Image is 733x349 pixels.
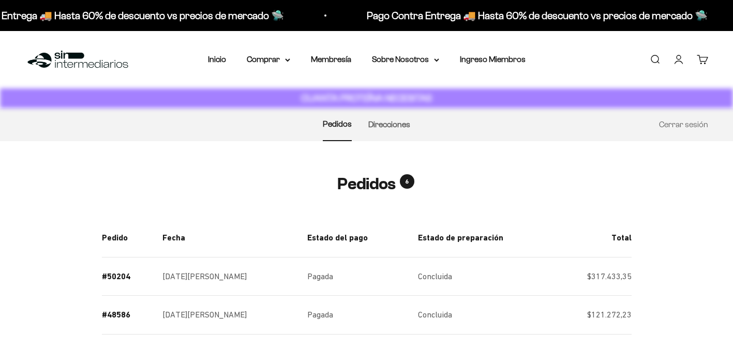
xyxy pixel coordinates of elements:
td: #50204 [102,257,155,296]
td: Concluida [410,296,556,335]
h1: Pedidos [337,174,396,194]
th: Fecha [154,219,299,257]
td: $317.433,35 [556,257,631,296]
td: #48586 [102,296,155,335]
a: Membresía [311,55,351,64]
td: [DATE][PERSON_NAME] [154,257,299,296]
th: Estado del pago [299,219,410,257]
summary: Comprar [247,53,290,66]
a: Pedidos [323,119,352,128]
td: $121.272,23 [556,296,631,335]
p: Pago Contra Entrega 🚚 Hasta 60% de descuento vs precios de mercado 🛸 [367,7,708,24]
td: Concluida [410,257,556,296]
th: Estado de preparación [410,219,556,257]
summary: Sobre Nosotros [372,53,439,66]
a: Ingreso Miembros [460,55,526,64]
strong: CUANTA PROTEÍNA NECESITAS [301,93,432,103]
th: Total [556,219,631,257]
td: Pagada [299,296,410,335]
a: Direcciones [368,120,410,129]
span: 6 [400,174,414,189]
td: Pagada [299,257,410,296]
th: Pedido [102,219,155,257]
a: Cerrar sesión [659,120,708,129]
td: [DATE][PERSON_NAME] [154,296,299,335]
a: Inicio [208,55,226,64]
